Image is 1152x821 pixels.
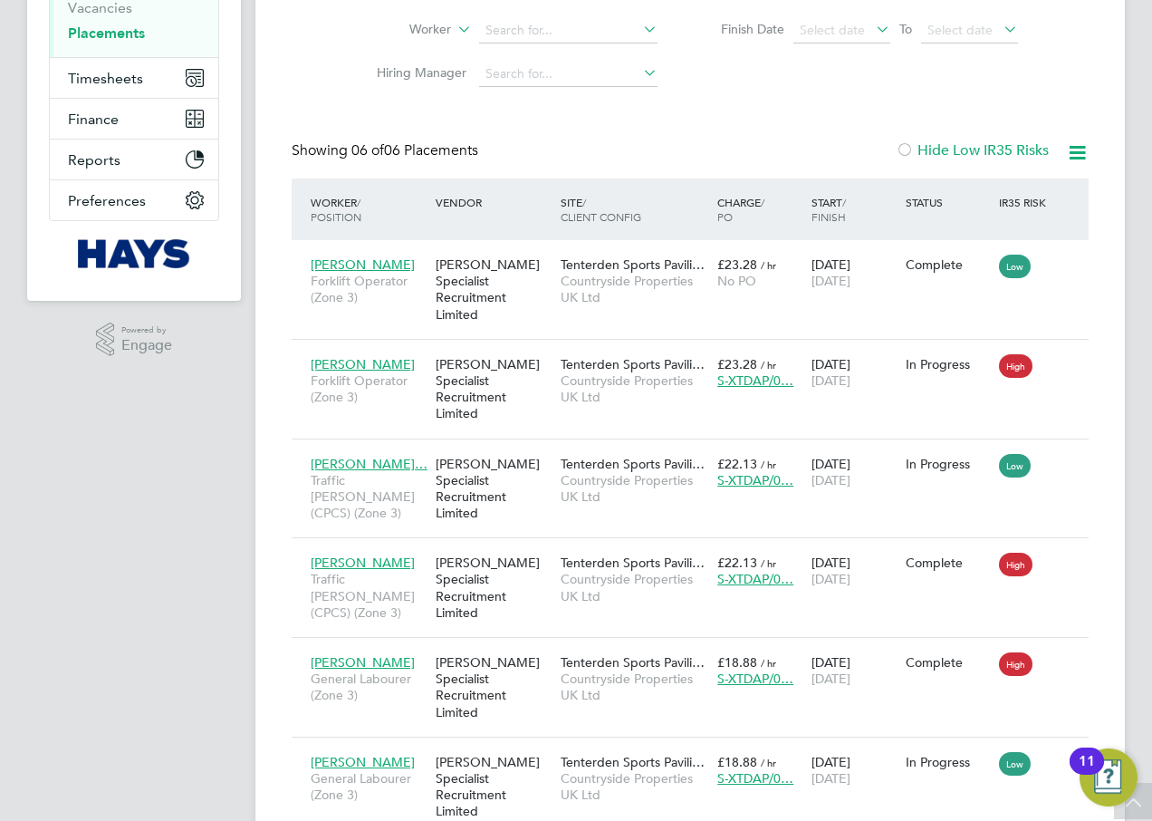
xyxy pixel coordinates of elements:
a: [PERSON_NAME]Forklift Operator (Zone 3)[PERSON_NAME] Specialist Recruitment LimitedTenterden Spor... [306,246,1089,262]
div: Charge [713,186,807,233]
span: 06 Placements [351,141,478,159]
span: Tenterden Sports Pavili… [561,356,705,372]
span: Traffic [PERSON_NAME] (CPCS) (Zone 3) [311,472,427,522]
button: Preferences [50,180,218,220]
span: Tenterden Sports Pavili… [561,256,705,273]
div: Worker [306,186,431,233]
span: Low [999,255,1031,278]
span: / hr [761,358,776,372]
span: No PO [717,273,756,289]
span: Traffic [PERSON_NAME] (CPCS) (Zone 3) [311,571,427,621]
span: General Labourer (Zone 3) [311,770,427,803]
label: Worker [347,21,451,39]
span: [PERSON_NAME]… [311,456,427,472]
div: Complete [906,256,991,273]
span: / hr [761,258,776,272]
div: [DATE] [807,546,901,596]
span: / hr [761,458,776,471]
a: [PERSON_NAME]General Labourer (Zone 3)[PERSON_NAME] Specialist Recruitment LimitedTenterden Sport... [306,644,1089,660]
span: Countryside Properties UK Ltd [561,671,708,703]
span: Finance [68,111,119,128]
span: / PO [717,195,764,224]
span: / hr [761,756,776,769]
a: [PERSON_NAME]General Labourer (Zone 3)[PERSON_NAME] Specialist Recruitment LimitedTenterden Sport... [306,744,1089,759]
div: In Progress [906,456,991,472]
div: In Progress [906,754,991,770]
span: Select date [800,22,865,38]
button: Reports [50,140,218,179]
span: Forklift Operator (Zone 3) [311,372,427,405]
span: Tenterden Sports Pavili… [561,654,705,671]
span: Countryside Properties UK Ltd [561,770,708,803]
div: [PERSON_NAME] Specialist Recruitment Limited [431,447,556,531]
div: [DATE] [807,347,901,398]
span: General Labourer (Zone 3) [311,671,427,703]
div: Vendor [431,186,556,218]
span: S-XTDAP/0… [717,571,793,587]
span: / hr [761,656,776,670]
span: High [999,354,1032,378]
span: [DATE] [811,472,850,488]
button: Finance [50,99,218,139]
button: Timesheets [50,58,218,98]
a: Go to home page [49,239,219,268]
a: [PERSON_NAME]Traffic [PERSON_NAME] (CPCS) (Zone 3)[PERSON_NAME] Specialist Recruitment LimitedTen... [306,545,1089,560]
span: [PERSON_NAME] [311,654,415,671]
button: Open Resource Center, 11 new notifications [1080,749,1138,807]
span: Select date [927,22,993,38]
div: 11 [1079,761,1095,785]
span: Powered by [121,323,172,338]
div: [PERSON_NAME] Specialist Recruitment Limited [431,546,556,630]
div: Showing [292,141,482,160]
div: [PERSON_NAME] Specialist Recruitment Limited [431,347,556,431]
div: [DATE] [807,247,901,298]
input: Search for... [479,18,658,43]
span: S-XTDAP/0… [717,372,793,389]
span: [DATE] [811,770,850,787]
span: £18.88 [717,754,757,770]
div: In Progress [906,356,991,372]
input: Search for... [479,62,658,87]
label: Hiring Manager [362,64,466,81]
a: [PERSON_NAME]…Traffic [PERSON_NAME] (CPCS) (Zone 3)[PERSON_NAME] Specialist Recruitment LimitedTe... [306,446,1089,461]
span: Reports [68,151,120,169]
div: [PERSON_NAME] Specialist Recruitment Limited [431,247,556,332]
div: Complete [906,654,991,671]
div: Complete [906,555,991,571]
div: [DATE] [807,645,901,696]
span: £22.13 [717,555,757,571]
span: Low [999,752,1031,776]
span: [PERSON_NAME] [311,555,415,571]
span: [DATE] [811,671,850,687]
div: IR35 Risk [994,186,1057,218]
span: £23.28 [717,256,757,273]
span: [PERSON_NAME] [311,754,415,770]
div: Site [556,186,713,233]
span: Timesheets [68,70,143,87]
span: [DATE] [811,372,850,389]
span: Tenterden Sports Pavili… [561,456,705,472]
span: S-XTDAP/0… [717,472,793,488]
img: hays-logo-retina.png [78,239,191,268]
span: Engage [121,338,172,353]
span: S-XTDAP/0… [717,770,793,787]
label: Finish Date [703,21,784,37]
span: [DATE] [811,571,850,587]
span: Forklift Operator (Zone 3) [311,273,427,305]
span: / Client Config [561,195,641,224]
span: / Position [311,195,361,224]
span: / Finish [811,195,846,224]
span: Countryside Properties UK Ltd [561,372,708,405]
span: Tenterden Sports Pavili… [561,754,705,770]
div: Start [807,186,901,233]
label: Hide Low IR35 Risks [896,141,1049,159]
a: Placements [68,24,145,42]
div: [DATE] [807,745,901,796]
span: To [894,17,917,41]
span: 06 of [351,141,384,159]
span: Low [999,454,1031,478]
span: £22.13 [717,456,757,472]
span: Preferences [68,192,146,209]
span: Countryside Properties UK Ltd [561,571,708,604]
span: High [999,652,1032,676]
